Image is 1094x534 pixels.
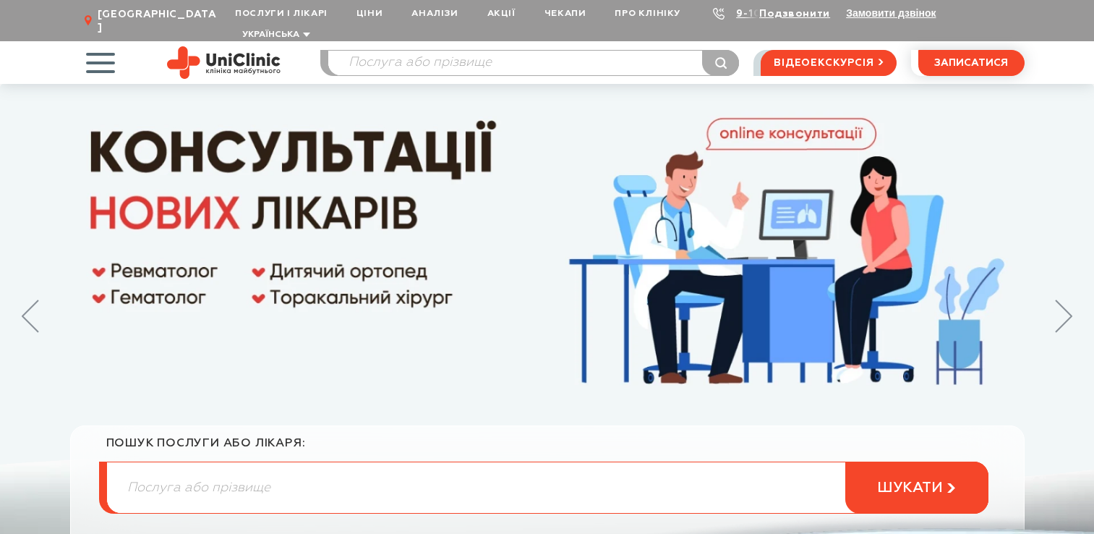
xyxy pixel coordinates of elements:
[167,46,281,79] img: Uniclinic
[877,479,943,497] span: шукати
[239,30,310,41] button: Українська
[242,30,299,39] span: Українська
[845,462,988,514] button: шукати
[846,7,936,19] button: Замовити дзвінок
[106,436,988,462] div: пошук послуги або лікаря:
[918,50,1025,76] button: записатися
[98,8,221,34] span: [GEOGRAPHIC_DATA]
[759,9,830,19] a: Подзвонити
[328,51,739,75] input: Послуга або прізвище
[736,9,768,19] a: 9-103
[774,51,873,75] span: відеоекскурсія
[107,462,988,513] input: Послуга або прізвище
[934,58,1008,68] span: записатися
[761,50,896,76] a: відеоекскурсія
